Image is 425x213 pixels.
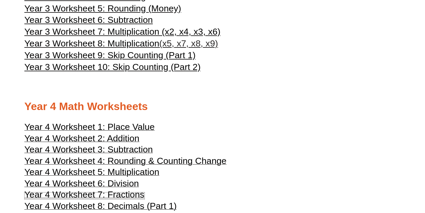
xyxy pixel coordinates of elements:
[25,167,160,177] span: Year 4 Worksheet 5: Multiplication
[25,27,221,37] span: Year 3 Worksheet 7: Multiplication (x2, x4, x3, x6)
[25,133,139,143] span: Year 4 Worksheet 2: Addition
[25,178,139,188] span: Year 4 Worksheet 6: Division
[25,156,227,166] span: Year 4 Worksheet 4: Rounding & Counting Change
[25,122,155,132] span: Year 4 Worksheet 1: Place Value
[25,3,181,13] span: Year 3 Worksheet 5: Rounding (Money)
[25,181,139,188] a: Year 4 Worksheet 6: Division
[25,15,153,25] span: Year 3 Worksheet 6: Subtraction
[25,38,218,49] a: Year 3 Worksheet 8: Multiplication(x5, x7, x8, x9)
[159,38,218,48] span: (x5, x7, x8, x9)
[25,144,153,154] span: Year 4 Worksheet 3: Subtraction
[25,136,139,143] a: Year 4 Worksheet 2: Addition
[25,38,160,48] span: Year 3 Worksheet 8: Multiplication
[25,61,201,73] a: Year 3 Worksheet 10: Skip Counting (Part 2)
[25,100,401,114] h2: Year 4 Math Worksheets
[25,26,221,38] a: Year 3 Worksheet 7: Multiplication (x2, x4, x3, x6)
[25,147,153,154] a: Year 4 Worksheet 3: Subtraction
[25,201,177,211] span: Year 4 Worksheet 8: Decimals (Part 1)
[25,3,181,14] a: Year 3 Worksheet 5: Rounding (Money)
[25,125,155,132] a: Year 4 Worksheet 1: Place Value
[25,159,227,166] a: Year 4 Worksheet 4: Rounding & Counting Change
[25,50,196,60] span: Year 3 Worksheet 9: Skip Counting (Part 1)
[25,192,144,199] a: Year 4 Worksheet 7: Fractions
[25,189,144,200] span: Year 4 Worksheet 7: Fractions
[25,170,160,177] a: Year 4 Worksheet 5: Multiplication
[25,49,196,61] a: Year 3 Worksheet 9: Skip Counting (Part 1)
[312,137,425,213] iframe: Chat Widget
[25,204,177,211] a: Year 4 Worksheet 8: Decimals (Part 1)
[25,14,153,26] a: Year 3 Worksheet 6: Subtraction
[25,62,201,72] span: Year 3 Worksheet 10: Skip Counting (Part 2)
